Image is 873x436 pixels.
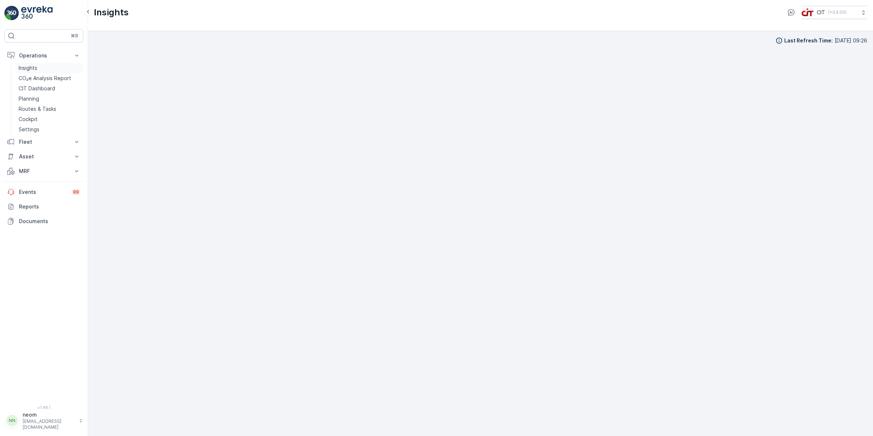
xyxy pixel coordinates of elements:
[4,149,83,164] button: Asset
[19,168,69,175] p: MRF
[19,64,37,72] p: Insights
[19,153,69,160] p: Asset
[16,94,83,104] a: Planning
[19,75,71,82] p: CO₂e Analysis Report
[23,418,75,430] p: [EMAIL_ADDRESS][DOMAIN_NAME]
[16,114,83,124] a: Cockpit
[4,411,83,430] button: NNneom[EMAIL_ADDRESS][DOMAIN_NAME]
[19,126,39,133] p: Settings
[4,48,83,63] button: Operations
[16,83,83,94] a: CIT Dashboard
[801,8,814,16] img: cit-logo_pOk6rL0.png
[4,405,83,410] span: v 1.48.1
[4,135,83,149] button: Fleet
[19,218,80,225] p: Documents
[19,85,55,92] p: CIT Dashboard
[4,214,83,229] a: Documents
[784,37,833,44] p: Last Refresh Time :
[19,105,56,113] p: Routes & Tasks
[16,104,83,114] a: Routes & Tasks
[801,6,867,19] button: CIT(+03:00)
[94,7,129,18] p: Insights
[4,185,83,199] a: Events99
[4,199,83,214] a: Reports
[19,138,69,146] p: Fleet
[817,9,825,16] p: CIT
[828,10,847,15] p: ( +03:00 )
[6,415,18,426] div: NN
[4,164,83,178] button: MRF
[4,6,19,20] img: logo
[71,33,78,39] p: ⌘B
[835,37,867,44] p: [DATE] 09:26
[16,63,83,73] a: Insights
[19,95,39,102] p: Planning
[19,203,80,210] p: Reports
[23,411,75,418] p: neom
[21,6,53,20] img: logo_light-DOdMpM7g.png
[16,124,83,135] a: Settings
[73,189,79,195] p: 99
[16,73,83,83] a: CO₂e Analysis Report
[19,116,38,123] p: Cockpit
[19,188,67,196] p: Events
[19,52,69,59] p: Operations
